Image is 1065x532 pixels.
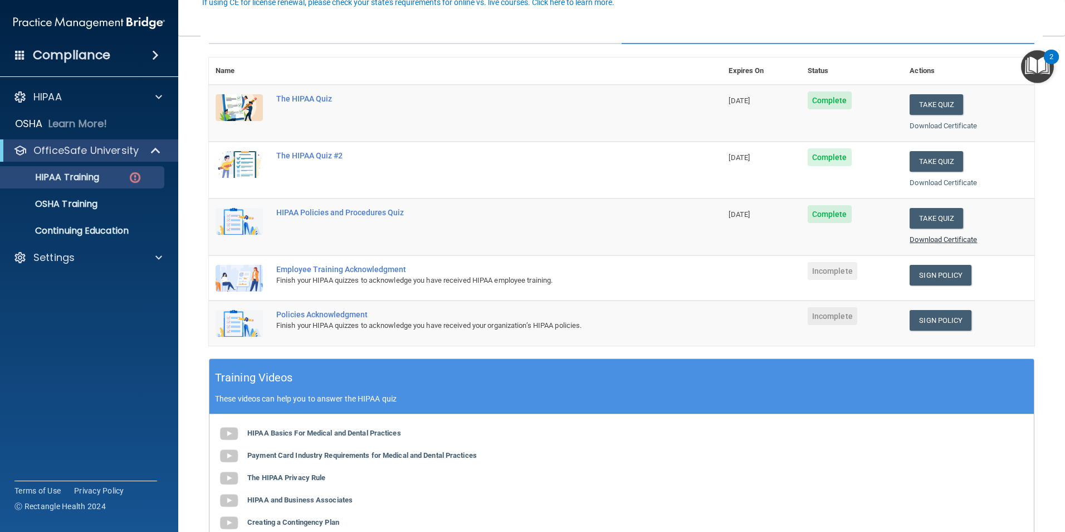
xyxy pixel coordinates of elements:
[872,453,1052,497] iframe: Drift Widget Chat Controller
[247,518,339,526] b: Creating a Contingency Plan
[33,47,110,63] h4: Compliance
[128,171,142,185] img: danger-circle.6113f641.png
[33,144,139,157] p: OfficeSafe University
[15,117,43,130] p: OSHA
[276,208,666,217] div: HIPAA Policies and Procedures Quiz
[7,225,159,236] p: Continuing Education
[247,473,325,482] b: The HIPAA Privacy Rule
[729,96,750,105] span: [DATE]
[14,501,106,512] span: Ⓒ Rectangle Health 2024
[13,90,162,104] a: HIPAA
[7,199,97,210] p: OSHA Training
[910,122,977,130] a: Download Certificate
[14,485,61,496] a: Terms of Use
[209,57,270,85] th: Name
[247,451,477,460] b: Payment Card Industry Requirements for Medical and Dental Practices
[13,251,162,264] a: Settings
[729,153,750,162] span: [DATE]
[903,57,1034,85] th: Actions
[13,12,165,34] img: PMB logo
[910,94,963,115] button: Take Quiz
[808,91,852,109] span: Complete
[7,172,99,183] p: HIPAA Training
[1049,57,1053,71] div: 2
[808,307,857,325] span: Incomplete
[722,57,800,85] th: Expires On
[218,445,240,467] img: gray_youtube_icon.38fcd6cc.png
[218,423,240,445] img: gray_youtube_icon.38fcd6cc.png
[910,151,963,172] button: Take Quiz
[13,144,162,157] a: OfficeSafe University
[215,368,293,388] h5: Training Videos
[276,94,666,103] div: The HIPAA Quiz
[247,429,401,437] b: HIPAA Basics For Medical and Dental Practices
[276,274,666,287] div: Finish your HIPAA quizzes to acknowledge you have received HIPAA employee training.
[276,265,666,274] div: Employee Training Acknowledgment
[48,117,108,130] p: Learn More!
[247,496,353,504] b: HIPAA and Business Associates
[910,310,971,331] a: Sign Policy
[808,262,857,280] span: Incomplete
[33,251,75,264] p: Settings
[910,178,977,187] a: Download Certificate
[276,319,666,332] div: Finish your HIPAA quizzes to acknowledge you have received your organization’s HIPAA policies.
[910,208,963,229] button: Take Quiz
[910,235,977,244] a: Download Certificate
[808,148,852,166] span: Complete
[33,90,62,104] p: HIPAA
[74,485,124,496] a: Privacy Policy
[801,57,903,85] th: Status
[276,151,666,160] div: The HIPAA Quiz #2
[729,210,750,219] span: [DATE]
[276,310,666,319] div: Policies Acknowledgment
[215,394,1028,403] p: These videos can help you to answer the HIPAA quiz
[808,205,852,223] span: Complete
[218,467,240,490] img: gray_youtube_icon.38fcd6cc.png
[910,265,971,286] a: Sign Policy
[218,490,240,512] img: gray_youtube_icon.38fcd6cc.png
[1021,50,1054,83] button: Open Resource Center, 2 new notifications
